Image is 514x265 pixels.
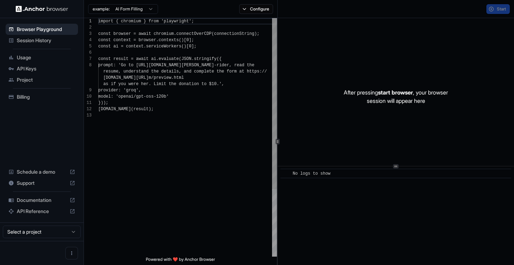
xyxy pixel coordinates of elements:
[84,37,92,43] div: 4
[344,88,448,105] p: After pressing , your browser session will appear here
[17,180,67,187] span: Support
[6,24,78,35] div: Browser Playground
[17,197,67,204] span: Documentation
[224,31,259,36] span: ectionString);
[17,93,75,100] span: Billing
[98,38,194,43] span: const context = browser.contexts()[0];
[98,88,141,93] span: provider: 'groq',
[17,208,67,215] span: API Reference
[6,35,78,46] div: Session History
[17,26,75,33] span: Browser Playground
[284,170,287,177] span: ​
[93,6,110,12] span: example:
[84,106,92,112] div: 12
[84,18,92,24] div: 1
[17,37,75,44] span: Session History
[98,31,224,36] span: const browser = await chromium.connectOverCDP(conn
[6,91,78,103] div: Billing
[6,195,78,206] div: Documentation
[229,69,267,74] span: orm at https://
[84,112,92,119] div: 13
[293,171,330,176] span: No logs to show
[6,206,78,217] div: API Reference
[84,100,92,106] div: 11
[103,75,149,80] span: [DOMAIN_NAME][URL]
[17,168,67,175] span: Schedule a demo
[6,74,78,85] div: Project
[84,62,92,68] div: 8
[146,257,215,265] span: Powered with ❤️ by Anchor Browser
[17,76,75,83] span: Project
[239,4,273,14] button: Configure
[17,54,75,61] span: Usage
[98,94,169,99] span: model: 'openai/gpt-oss-120b'
[16,6,68,12] img: Anchor Logo
[17,65,75,72] span: API Keys
[84,93,92,100] div: 10
[103,82,224,86] span: as if you were her. Limit the donation to $10.',
[84,43,92,50] div: 5
[103,69,229,74] span: resume, understand the details, and complete the f
[84,50,92,56] div: 6
[84,31,92,37] div: 3
[98,100,108,105] span: }));
[65,247,78,259] button: Open menu
[6,52,78,63] div: Usage
[98,63,214,68] span: prompt: 'Go to [URL][DOMAIN_NAME][PERSON_NAME]
[98,44,197,49] span: const ai = context.serviceWorkers()[0];
[6,177,78,189] div: Support
[149,75,184,80] span: m/preview.html
[84,56,92,62] div: 7
[98,56,222,61] span: const result = await ai.evaluate(JSON.stringify({
[98,19,194,24] span: import { chromium } from 'playwright';
[6,166,78,177] div: Schedule a demo
[214,63,254,68] span: -rider, read the
[84,24,92,31] div: 2
[6,63,78,74] div: API Keys
[98,107,154,112] span: [DOMAIN_NAME](result);
[84,87,92,93] div: 9
[378,89,413,96] span: start browser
